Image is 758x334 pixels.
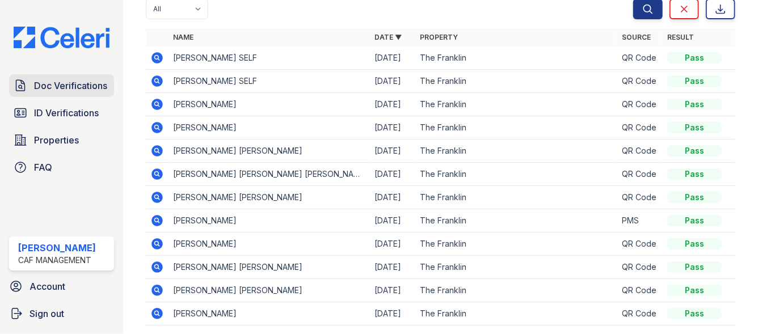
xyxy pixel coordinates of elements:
[617,209,663,232] td: PMS
[370,139,416,163] td: [DATE]
[370,70,416,93] td: [DATE]
[416,93,618,116] td: The Franklin
[9,74,114,97] a: Doc Verifications
[370,116,416,139] td: [DATE]
[667,52,722,64] div: Pass
[34,160,52,174] span: FAQ
[617,186,663,209] td: QR Code
[169,256,370,279] td: [PERSON_NAME] [PERSON_NAME]
[9,129,114,151] a: Properties
[169,70,370,93] td: [PERSON_NAME] SELF
[5,27,119,48] img: CE_Logo_Blue-a8612792a0a2168367f1c8372b55b34899dd931a85d93a1a3d3e32e68fde9ad4.png
[169,279,370,302] td: [PERSON_NAME] [PERSON_NAME]
[617,116,663,139] td: QR Code
[617,302,663,325] td: QR Code
[169,46,370,70] td: [PERSON_NAME] SELF
[30,280,65,293] span: Account
[617,163,663,186] td: QR Code
[370,279,416,302] td: [DATE]
[667,261,722,273] div: Pass
[370,46,416,70] td: [DATE]
[667,238,722,250] div: Pass
[18,255,96,266] div: CAF Management
[416,139,618,163] td: The Franklin
[169,139,370,163] td: [PERSON_NAME] [PERSON_NAME]
[667,192,722,203] div: Pass
[169,116,370,139] td: [PERSON_NAME]
[416,163,618,186] td: The Franklin
[617,256,663,279] td: QR Code
[5,275,119,298] a: Account
[420,33,458,41] a: Property
[667,75,722,87] div: Pass
[416,232,618,256] td: The Franklin
[667,122,722,133] div: Pass
[416,279,618,302] td: The Franklin
[416,209,618,232] td: The Franklin
[617,93,663,116] td: QR Code
[667,285,722,296] div: Pass
[370,232,416,256] td: [DATE]
[34,133,79,147] span: Properties
[667,99,722,110] div: Pass
[416,46,618,70] td: The Franklin
[173,33,193,41] a: Name
[617,232,663,256] td: QR Code
[169,209,370,232] td: [PERSON_NAME]
[370,256,416,279] td: [DATE]
[617,279,663,302] td: QR Code
[416,116,618,139] td: The Franklin
[370,93,416,116] td: [DATE]
[370,302,416,325] td: [DATE]
[667,33,694,41] a: Result
[169,232,370,256] td: [PERSON_NAME]
[667,308,722,319] div: Pass
[9,102,114,124] a: ID Verifications
[667,168,722,180] div: Pass
[169,163,370,186] td: [PERSON_NAME] [PERSON_NAME] [PERSON_NAME]
[169,186,370,209] td: [PERSON_NAME] [PERSON_NAME]
[18,241,96,255] div: [PERSON_NAME]
[416,70,618,93] td: The Franklin
[5,302,119,325] a: Sign out
[370,209,416,232] td: [DATE]
[416,186,618,209] td: The Franklin
[617,139,663,163] td: QR Code
[34,106,99,120] span: ID Verifications
[622,33,651,41] a: Source
[34,79,107,92] span: Doc Verifications
[416,302,618,325] td: The Franklin
[169,93,370,116] td: [PERSON_NAME]
[416,256,618,279] td: The Franklin
[617,46,663,70] td: QR Code
[667,145,722,157] div: Pass
[370,163,416,186] td: [DATE]
[30,307,64,320] span: Sign out
[9,156,114,179] a: FAQ
[667,215,722,226] div: Pass
[617,70,663,93] td: QR Code
[370,186,416,209] td: [DATE]
[169,302,370,325] td: [PERSON_NAME]
[375,33,402,41] a: Date ▼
